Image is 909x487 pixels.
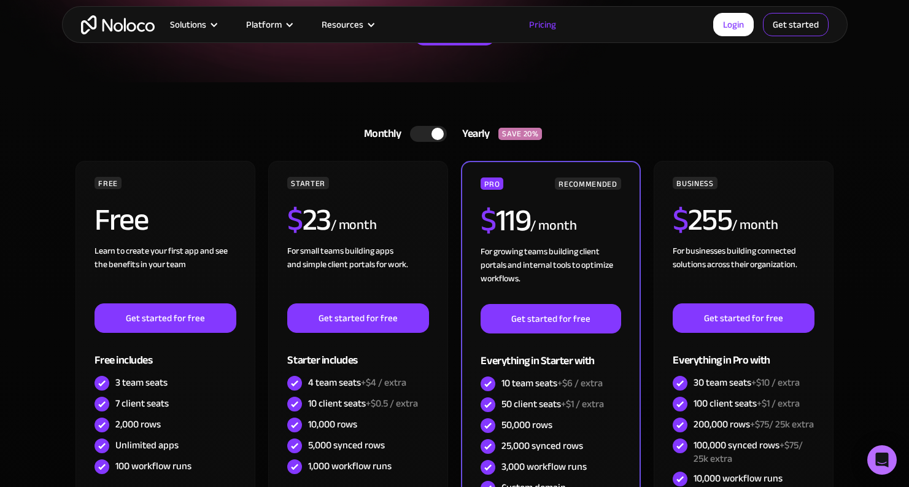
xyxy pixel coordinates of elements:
a: Pricing [514,17,571,33]
a: Get started for free [95,303,236,333]
div: SAVE 20% [498,128,542,140]
a: Get started for free [287,303,428,333]
div: FREE [95,177,122,189]
div: For small teams building apps and simple client portals for work. ‍ [287,244,428,303]
div: 30 team seats [694,376,800,389]
a: home [81,15,155,34]
div: Platform [231,17,306,33]
span: +$75/ 25k extra [694,436,803,468]
div: / month [331,216,377,235]
div: 25,000 synced rows [501,439,583,453]
span: $ [481,192,496,249]
span: +$0.5 / extra [366,394,418,413]
div: 3 team seats [115,376,168,389]
div: STARTER [287,177,328,189]
div: 100,000 synced rows [694,438,814,466]
div: 4 team seats [308,376,406,389]
span: +$1 / extra [561,395,604,413]
a: Get started [763,13,829,36]
div: / month [732,216,778,235]
div: 100 workflow runs [115,459,191,473]
div: Resources [322,17,363,33]
h2: 119 [481,205,530,236]
a: Get started for free [481,304,621,333]
a: Get started for free [673,303,814,333]
span: $ [287,191,303,249]
div: Platform [246,17,282,33]
span: $ [673,191,688,249]
div: Resources [306,17,388,33]
div: Solutions [155,17,231,33]
div: For businesses building connected solutions across their organization. ‍ [673,244,814,303]
div: Monthly [349,125,411,143]
div: PRO [481,177,503,190]
a: Login [713,13,754,36]
div: 100 client seats [694,397,800,410]
span: +$75/ 25k extra [750,415,814,434]
div: 2,000 rows [115,418,161,431]
div: Learn to create your first app and see the benefits in your team ‍ [95,244,236,303]
span: +$6 / extra [557,374,603,392]
div: Unlimited apps [115,438,179,452]
div: Free includes [95,333,236,373]
div: 10,000 workflow runs [694,472,783,485]
div: For growing teams building client portals and internal tools to optimize workflows. [481,245,621,304]
h2: Free [95,205,148,235]
h2: 23 [287,205,331,235]
div: Starter includes [287,333,428,373]
span: +$10 / extra [751,373,800,392]
div: 7 client seats [115,397,169,410]
div: / month [530,216,576,236]
div: Everything in Pro with [673,333,814,373]
div: 10,000 rows [308,418,357,431]
div: Solutions [170,17,206,33]
div: RECOMMENDED [555,177,621,190]
div: 5,000 synced rows [308,438,385,452]
h2: 255 [673,205,732,235]
div: Yearly [447,125,498,143]
div: 200,000 rows [694,418,814,431]
div: Open Intercom Messenger [867,445,897,475]
div: 10 client seats [308,397,418,410]
div: 50,000 rows [501,418,552,432]
div: 10 team seats [501,376,603,390]
div: 3,000 workflow runs [501,460,587,473]
span: +$1 / extra [757,394,800,413]
div: BUSINESS [673,177,717,189]
div: 1,000 workflow runs [308,459,392,473]
div: 50 client seats [501,397,604,411]
div: Everything in Starter with [481,333,621,373]
span: +$4 / extra [361,373,406,392]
